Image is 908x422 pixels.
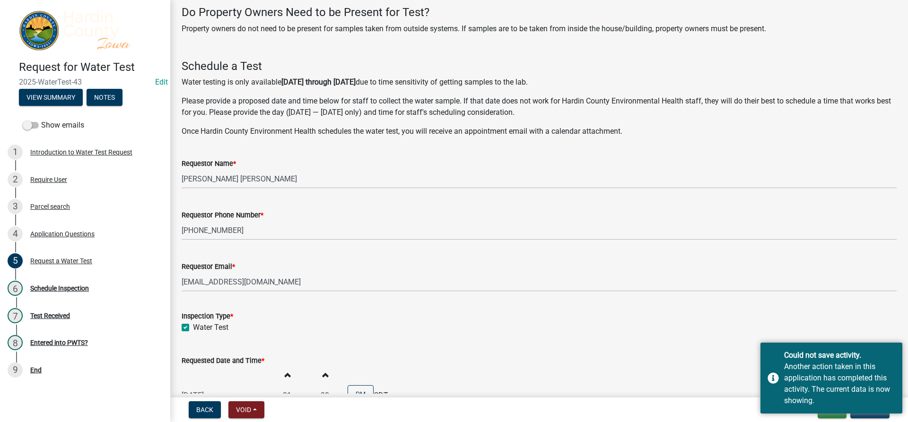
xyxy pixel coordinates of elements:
[8,199,23,214] div: 3
[30,339,88,346] div: Entered into PWTS?
[23,120,84,131] label: Show emails
[19,10,155,51] img: Hardin County, Iowa
[87,95,122,102] wm-modal-confirm: Notes
[182,264,235,270] label: Requestor Email
[30,367,42,373] div: End
[30,258,92,264] div: Request a Water Test
[228,401,264,418] button: Void
[302,390,310,401] div: :
[8,253,23,268] div: 5
[374,390,388,401] span: CDT
[8,145,23,160] div: 1
[182,212,263,219] label: Requestor Phone Number
[182,386,268,405] input: mm/dd/yyyy
[193,322,228,333] label: Water Test
[30,176,67,183] div: Require User
[87,89,122,106] button: Notes
[8,335,23,350] div: 8
[281,78,356,86] strong: [DATE] through [DATE]
[8,308,23,323] div: 7
[30,149,132,155] div: Introduction to Water Test Request
[8,226,23,241] div: 4
[182,313,233,320] label: Inspection Type
[272,386,302,405] input: Hours
[182,126,897,137] p: Once Hardin County Environment Health schedules the water test, you will receive an appointment e...
[19,78,151,86] span: 2025-WaterTest-43
[19,89,83,106] button: View Summary
[182,358,264,364] label: Requested Date and Time
[196,406,213,413] span: Back
[30,203,70,210] div: Parcel search
[182,161,236,167] label: Requestor Name
[8,172,23,187] div: 2
[182,23,897,34] p: Property owners do not need to be present for samples taken from outside systems. If samples are ...
[310,386,340,405] input: Minutes
[348,385,374,403] button: PM
[8,281,23,296] div: 6
[182,6,897,19] h4: Do Property Owners Need to be Present for Test?
[182,95,897,118] p: Please provide a proposed date and time below for staff to collect the water sample. If that date...
[784,350,895,361] div: Could not save activity.
[189,401,221,418] button: Back
[19,95,83,102] wm-modal-confirm: Summary
[30,231,95,237] div: Application Questions
[30,285,89,292] div: Schedule Inspection
[182,60,897,73] h4: Schedule a Test
[19,60,163,74] h4: Request for Water Test
[30,312,70,319] div: Test Received
[784,361,895,406] div: Another action taken in this application has completed this activity. The current data is now sho...
[8,362,23,378] div: 9
[236,406,251,413] span: Void
[155,78,168,86] wm-modal-confirm: Edit Application Number
[182,77,897,88] p: Water testing is only available due to time sensitivity of getting samples to the lab.
[155,78,168,86] a: Edit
